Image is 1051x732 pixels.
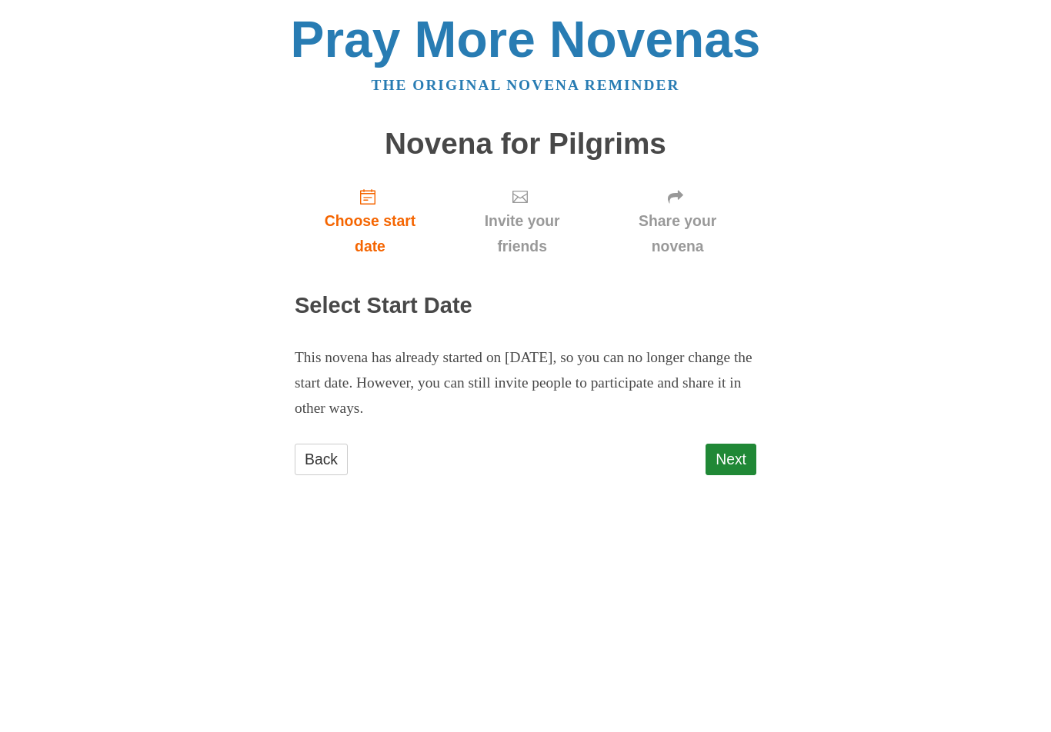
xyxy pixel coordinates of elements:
span: Share your novena [614,208,741,259]
a: The original novena reminder [372,77,680,93]
a: Choose start date [295,175,445,267]
a: Back [295,444,348,475]
a: Invite your friends [445,175,599,267]
h1: Novena for Pilgrims [295,128,756,161]
a: Next [706,444,756,475]
span: Invite your friends [461,208,583,259]
a: Pray More Novenas [291,11,761,68]
p: This novena has already started on [DATE], so you can no longer change the start date. However, y... [295,345,756,421]
a: Share your novena [599,175,756,267]
span: Choose start date [310,208,430,259]
h2: Select Start Date [295,294,756,318]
